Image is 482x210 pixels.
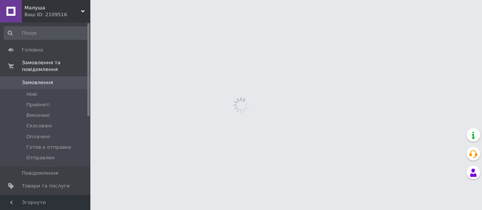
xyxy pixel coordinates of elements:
[22,59,90,73] span: Замовлення та повідомлення
[26,101,50,108] span: Прийняті
[26,91,37,98] span: Нові
[22,47,43,53] span: Головна
[24,5,81,11] span: Малуша
[26,122,52,129] span: Скасовані
[24,11,90,18] div: Ваш ID: 2109516
[22,170,58,177] span: Повідомлення
[22,79,53,86] span: Замовлення
[26,144,71,151] span: Готов к отправке
[26,112,50,119] span: Виконані
[26,133,50,140] span: Оплачені
[4,26,89,40] input: Пошук
[22,183,70,189] span: Товари та послуги
[26,154,55,161] span: Отправлен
